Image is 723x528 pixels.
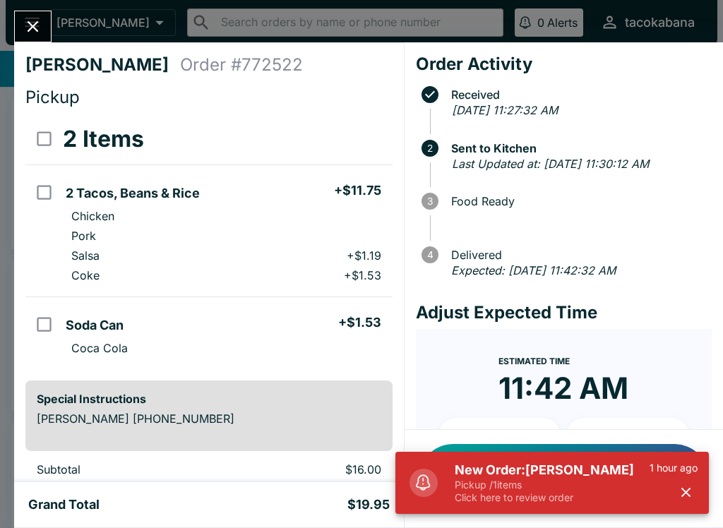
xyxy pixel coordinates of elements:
h3: 2 Items [63,125,144,153]
p: + $1.19 [347,248,381,263]
h5: + $11.75 [334,182,381,199]
p: Chicken [71,209,114,223]
h4: Adjust Expected Time [416,302,712,323]
text: 2 [427,143,433,154]
p: + $1.53 [344,268,381,282]
h5: $19.95 [347,496,390,513]
p: Coca Cola [71,341,128,355]
h4: Order # 772522 [180,54,303,76]
p: Click here to review order [455,491,650,504]
h6: Special Instructions [37,392,381,406]
span: Sent to Kitchen [444,142,712,155]
p: Subtotal [37,462,224,476]
em: Expected: [DATE] 11:42:32 AM [451,263,616,277]
button: + 20 [566,418,689,453]
span: Food Ready [444,195,712,208]
em: Last Updated at: [DATE] 11:30:12 AM [452,157,649,171]
p: [PERSON_NAME] [PHONE_NUMBER] [37,412,381,426]
text: 4 [426,249,433,260]
h5: New Order: [PERSON_NAME] [455,462,650,479]
p: $16.00 [246,462,381,476]
p: Salsa [71,248,100,263]
p: Pickup / 1 items [455,479,650,491]
h5: Grand Total [28,496,100,513]
em: [DATE] 11:27:32 AM [452,103,558,117]
span: Pickup [25,87,80,107]
p: Coke [71,268,100,282]
text: 3 [427,196,433,207]
h5: Soda Can [66,317,124,334]
h4: Order Activity [416,54,712,75]
span: Delivered [444,248,712,261]
span: Estimated Time [498,356,570,366]
button: + 10 [438,418,561,453]
span: Received [444,88,712,101]
p: 1 hour ago [650,462,698,474]
h5: + $1.53 [338,314,381,331]
button: Notify Customer Food is Ready [419,444,709,513]
time: 11:42 AM [498,370,628,407]
h5: 2 Tacos, Beans & Rice [66,185,200,202]
button: Close [15,11,51,42]
h4: [PERSON_NAME] [25,54,180,76]
table: orders table [25,114,393,369]
p: Pork [71,229,96,243]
